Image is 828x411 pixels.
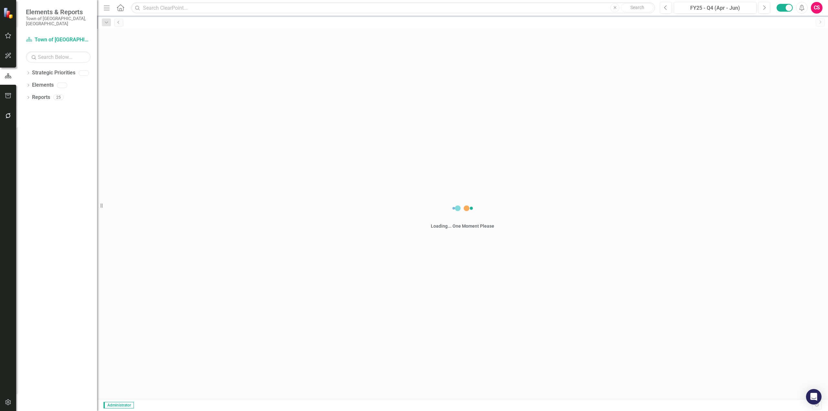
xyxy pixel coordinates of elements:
small: Town of [GEOGRAPHIC_DATA], [GEOGRAPHIC_DATA] [26,16,91,27]
img: ClearPoint Strategy [3,7,15,19]
input: Search Below... [26,51,91,63]
a: Reports [32,94,50,101]
a: Elements [32,81,54,89]
button: FY25 - Q4 (Apr - Jun) [674,2,757,14]
button: CS [811,2,823,14]
button: Search [621,3,653,12]
span: Elements & Reports [26,8,91,16]
span: Administrator [103,402,134,408]
div: FY25 - Q4 (Apr - Jun) [676,4,754,12]
div: Open Intercom Messenger [806,389,822,405]
input: Search ClearPoint... [131,2,655,14]
a: Town of [GEOGRAPHIC_DATA] [26,36,91,44]
div: Loading... One Moment Please [431,223,494,229]
span: Search [630,5,644,10]
a: Strategic Priorities [32,69,75,77]
div: 25 [53,95,64,100]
